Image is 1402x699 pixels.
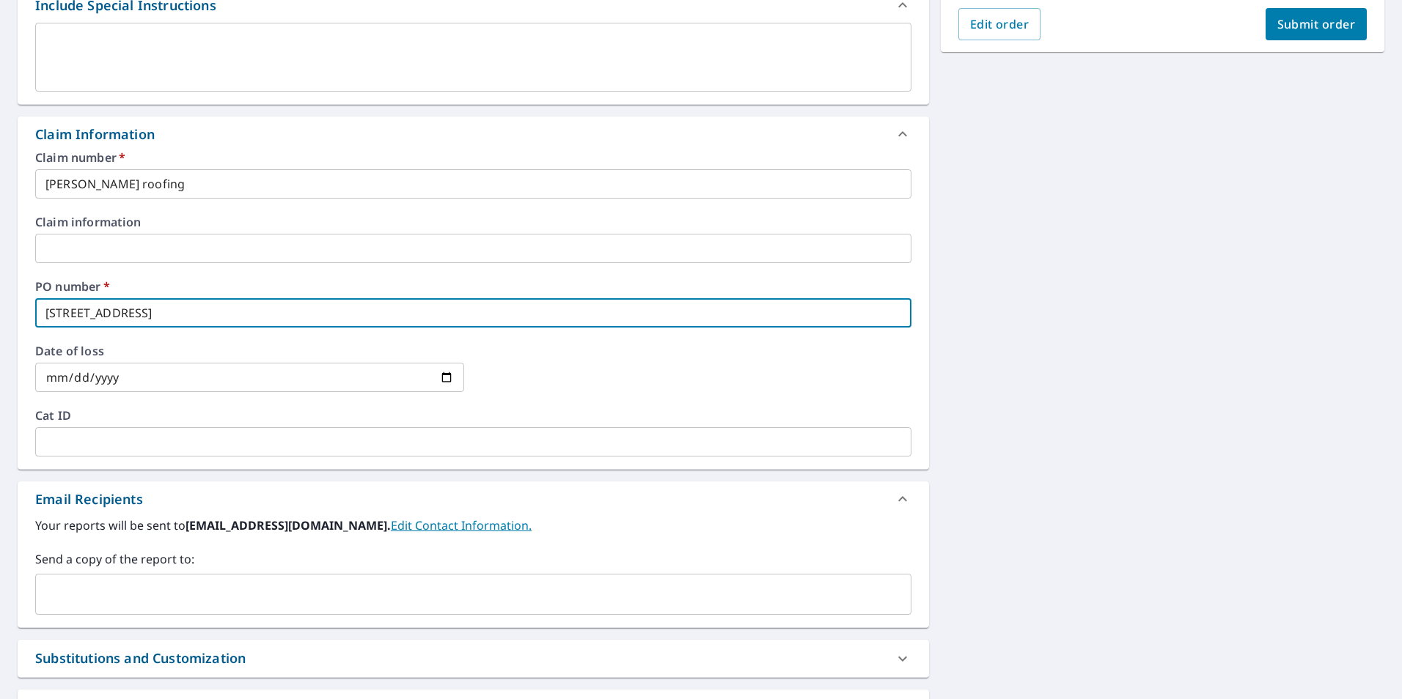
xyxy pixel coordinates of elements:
div: Email Recipients [35,489,143,509]
span: Edit order [970,16,1030,32]
div: Substitutions and Customization [35,648,246,668]
label: Your reports will be sent to [35,517,911,534]
label: Claim number [35,152,911,163]
span: Submit order [1277,16,1356,32]
div: Substitutions and Customization [18,640,929,677]
label: Claim information [35,216,911,228]
label: Cat ID [35,410,911,421]
div: Claim Information [35,125,155,144]
button: Submit order [1266,8,1368,40]
a: EditContactInfo [391,517,532,533]
button: Edit order [958,8,1041,40]
label: Send a copy of the report to: [35,550,911,568]
label: Date of loss [35,345,464,357]
b: [EMAIL_ADDRESS][DOMAIN_NAME]. [186,517,391,533]
div: Claim Information [18,116,929,152]
label: PO number [35,281,911,292]
div: Email Recipients [18,481,929,517]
